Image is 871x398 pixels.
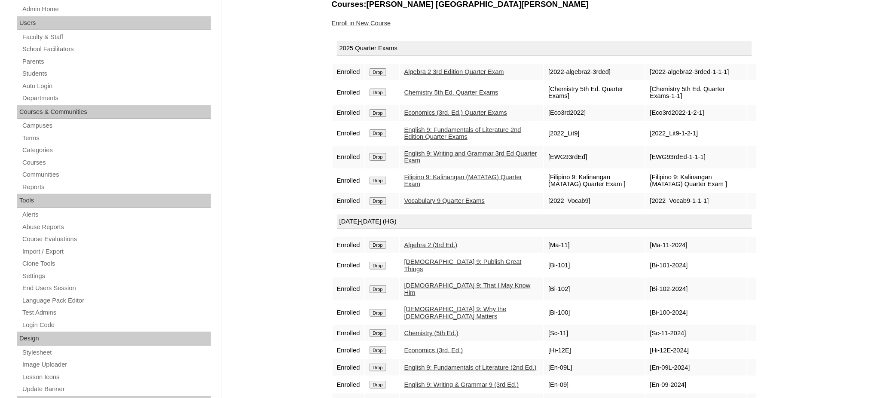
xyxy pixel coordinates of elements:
[21,283,211,294] a: End Users Session
[333,81,364,104] td: Enrolled
[646,359,747,376] td: [En-09L-2024]
[370,68,386,76] input: Drop
[333,278,364,300] td: Enrolled
[646,64,747,80] td: [2022-algebra2-3rded-1-1-1]
[404,68,504,75] a: Algebra 2 3rd Edition Quarter Exam
[21,320,211,331] a: Login Code
[404,109,507,116] a: Economics (3rd. Ed.) Quarter Exams
[333,64,364,80] td: Enrolled
[646,146,747,168] td: [EWG93rdEd-1-1-1]
[544,254,645,277] td: [Bi-101]
[21,68,211,79] a: Students
[21,182,211,193] a: Reports
[21,271,211,282] a: Settings
[370,153,386,161] input: Drop
[21,384,211,395] a: Update Banner
[646,301,747,324] td: [Bi-100-2024]
[544,64,645,80] td: [2022-algebra2-3rded]
[404,174,522,188] a: Filipino 9: Kalinangan (MATATAG) Quarter Exam
[21,258,211,269] a: Clone Tools
[333,325,364,341] td: Enrolled
[21,133,211,144] a: Terms
[21,120,211,131] a: Campuses
[404,282,531,296] a: [DEMOGRAPHIC_DATA] 9: That I May Know Him
[333,169,364,192] td: Enrolled
[21,157,211,168] a: Courses
[333,193,364,209] td: Enrolled
[404,258,522,272] a: [DEMOGRAPHIC_DATA] 9: Publish Great Things
[544,237,645,253] td: [Ma-11]
[333,254,364,277] td: Enrolled
[21,246,211,257] a: Import / Export
[333,237,364,253] td: Enrolled
[370,309,386,317] input: Drop
[21,32,211,43] a: Faculty & Staff
[370,109,386,117] input: Drop
[370,285,386,293] input: Drop
[21,347,211,358] a: Stylesheet
[404,381,519,388] a: English 9: Writing & Grammar 9 (3rd Ed.)
[646,342,747,358] td: [Hi-12E-2024]
[646,278,747,300] td: [Bi-102-2024]
[404,347,463,354] a: Economics (3rd. Ed.)
[404,150,537,164] a: English 9: Writing and Grammar 3rd Ed Quarter Exam
[370,241,386,249] input: Drop
[370,364,386,371] input: Drop
[646,377,747,393] td: [En-09-2024]
[21,307,211,318] a: Test Admins
[404,126,521,141] a: English 9: Fundamentals of Literature 2nd Edition Quarter Exams
[370,197,386,205] input: Drop
[646,325,747,341] td: [Sc-11-2024]
[21,56,211,67] a: Parents
[17,194,211,208] div: Tools
[370,381,386,389] input: Drop
[332,20,391,27] a: Enroll in New Course
[404,242,458,248] a: Algebra 2 (3rd Ed.)
[21,44,211,55] a: School Facilitators
[333,342,364,358] td: Enrolled
[404,364,537,371] a: English 9: Fundamentals of Literature (2nd Ed.)
[544,81,645,104] td: [Chemistry 5th Ed. Quarter Exams]
[21,234,211,245] a: Course Evaluations
[333,377,364,393] td: Enrolled
[544,122,645,145] td: [2022_Lit9]
[544,301,645,324] td: [Bi-100]
[333,105,364,121] td: Enrolled
[337,214,752,229] div: [DATE]-[DATE] (HG)
[646,237,747,253] td: [Ma-11-2024]
[337,41,752,56] div: 2025 Quarter Exams
[544,105,645,121] td: [Eco3rd2022]
[21,295,211,306] a: Language Pack Editor
[17,16,211,30] div: Users
[646,122,747,145] td: [2022_Lit9-1-2-1]
[17,332,211,346] div: Design
[646,193,747,209] td: [2022_Vocab9-1-1-1]
[21,209,211,220] a: Alerts
[370,262,386,269] input: Drop
[544,377,645,393] td: [En-09]
[646,105,747,121] td: [Eco3rd2022-1-2-1]
[21,372,211,383] a: Lesson Icons
[333,146,364,168] td: Enrolled
[370,129,386,137] input: Drop
[544,169,645,192] td: [Filipino 9: Kalinangan (MATATAG) Quarter Exam ]
[646,169,747,192] td: [Filipino 9: Kalinangan (MATATAG) Quarter Exam ]
[370,89,386,96] input: Drop
[21,93,211,104] a: Departments
[646,81,747,104] td: [Chemistry 5th Ed. Quarter Exams-1-1]
[333,359,364,376] td: Enrolled
[404,197,485,204] a: Vocabulary 9 Quarter Exams
[404,306,507,320] a: [DEMOGRAPHIC_DATA] 9: Why the [DEMOGRAPHIC_DATA] Matters
[544,342,645,358] td: [Hi-12E]
[404,89,498,96] a: Chemistry 5th Ed. Quarter Exams
[544,278,645,300] td: [Bi-102]
[333,122,364,145] td: Enrolled
[370,329,386,337] input: Drop
[544,325,645,341] td: [Sc-11]
[646,254,747,277] td: [Bi-101-2024]
[21,222,211,233] a: Abuse Reports
[370,177,386,184] input: Drop
[370,346,386,354] input: Drop
[21,359,211,370] a: Image Uploader
[544,193,645,209] td: [2022_Vocab9]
